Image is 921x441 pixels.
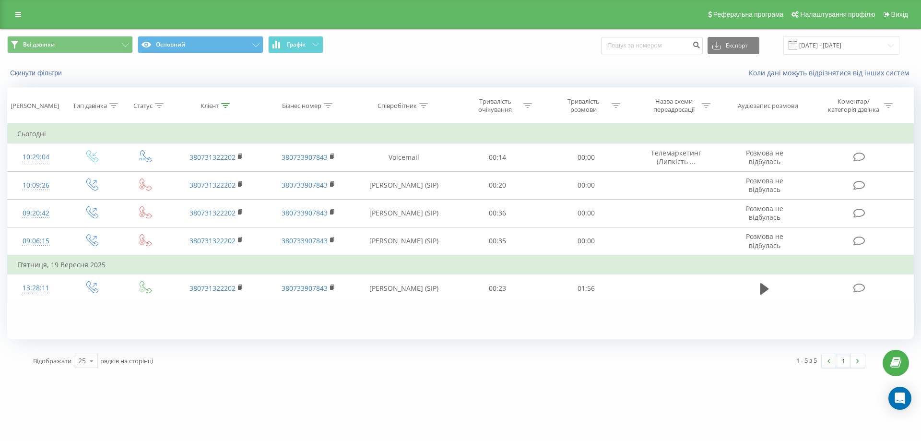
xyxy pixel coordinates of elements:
[453,199,542,227] td: 00:36
[282,102,321,110] div: Бізнес номер
[138,36,263,53] button: Основний
[800,11,875,18] span: Налаштування профілю
[17,176,55,195] div: 10:09:26
[542,171,630,199] td: 00:00
[453,143,542,171] td: 00:14
[354,143,453,171] td: Voicemail
[796,356,817,365] div: 1 - 5 з 5
[17,148,55,167] div: 10:29:04
[826,97,882,114] div: Коментар/категорія дзвінка
[287,41,306,48] span: Графік
[133,102,153,110] div: Статус
[888,387,911,410] div: Open Intercom Messenger
[189,180,236,190] a: 380731322202
[73,102,107,110] div: Тип дзвінка
[651,148,701,166] span: Телемаркетинг (Липкість ...
[17,279,55,298] div: 13:28:11
[558,97,609,114] div: Тривалість розмови
[470,97,521,114] div: Тривалість очікування
[354,274,453,302] td: [PERSON_NAME] (SIP)
[713,11,784,18] span: Реферальна програма
[749,68,914,77] a: Коли дані можуть відрізнятися вiд інших систем
[7,69,67,77] button: Скинути фільтри
[453,171,542,199] td: 00:20
[189,208,236,217] a: 380731322202
[282,236,328,245] a: 380733907843
[11,102,59,110] div: [PERSON_NAME]
[542,143,630,171] td: 00:00
[17,232,55,250] div: 09:06:15
[354,227,453,255] td: [PERSON_NAME] (SIP)
[542,199,630,227] td: 00:00
[8,255,914,274] td: П’ятниця, 19 Вересня 2025
[453,227,542,255] td: 00:35
[746,204,783,222] span: Розмова не відбулась
[891,11,908,18] span: Вихід
[746,148,783,166] span: Розмова не відбулась
[8,124,914,143] td: Сьогодні
[7,36,133,53] button: Всі дзвінки
[268,36,323,53] button: Графік
[282,284,328,293] a: 380733907843
[201,102,219,110] div: Клієнт
[542,227,630,255] td: 00:00
[746,232,783,250] span: Розмова не відбулась
[23,41,55,48] span: Всі дзвінки
[708,37,759,54] button: Експорт
[648,97,699,114] div: Назва схеми переадресації
[189,284,236,293] a: 380731322202
[836,354,850,368] a: 1
[33,357,71,365] span: Відображати
[542,274,630,302] td: 01:56
[282,180,328,190] a: 380733907843
[282,153,328,162] a: 380733907843
[354,171,453,199] td: [PERSON_NAME] (SIP)
[282,208,328,217] a: 380733907843
[78,356,86,366] div: 25
[378,102,417,110] div: Співробітник
[746,176,783,194] span: Розмова не відбулась
[17,204,55,223] div: 09:20:42
[100,357,153,365] span: рядків на сторінці
[601,37,703,54] input: Пошук за номером
[189,236,236,245] a: 380731322202
[189,153,236,162] a: 380731322202
[354,199,453,227] td: [PERSON_NAME] (SIP)
[453,274,542,302] td: 00:23
[738,102,798,110] div: Аудіозапис розмови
